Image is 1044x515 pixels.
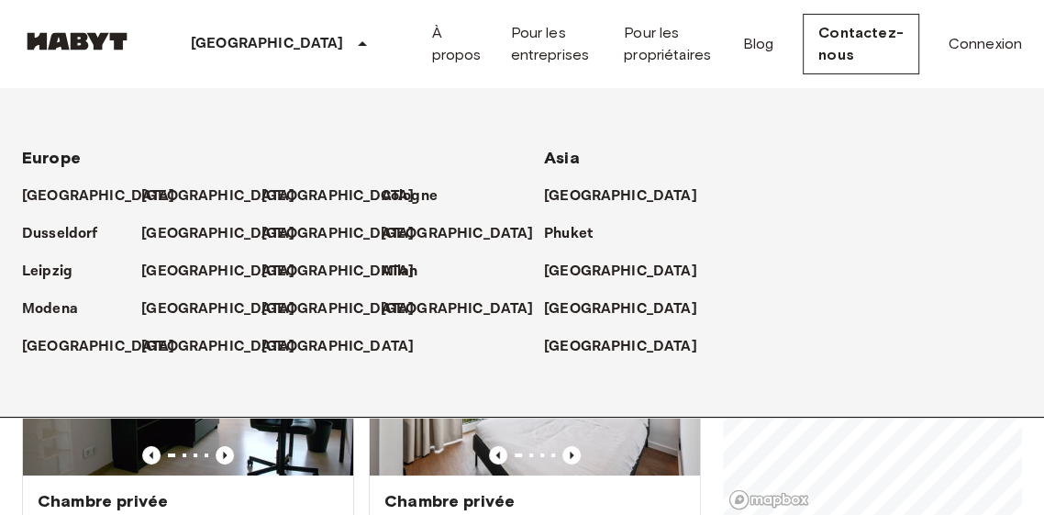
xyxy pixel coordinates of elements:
[141,298,294,320] p: [GEOGRAPHIC_DATA]
[22,148,81,168] span: Europe
[544,336,697,358] p: [GEOGRAPHIC_DATA]
[141,298,313,320] a: [GEOGRAPHIC_DATA]
[432,22,482,66] a: À propos
[544,148,580,168] span: Asia
[381,298,552,320] a: [GEOGRAPHIC_DATA]
[949,33,1022,55] a: Connexion
[22,336,175,358] p: [GEOGRAPHIC_DATA]
[381,185,438,207] p: Cologne
[261,336,415,358] p: [GEOGRAPHIC_DATA]
[141,185,313,207] a: [GEOGRAPHIC_DATA]
[544,298,716,320] a: [GEOGRAPHIC_DATA]
[728,489,809,510] a: Mapbox logo
[261,298,433,320] a: [GEOGRAPHIC_DATA]
[544,223,611,245] a: Phuket
[381,223,534,245] p: [GEOGRAPHIC_DATA]
[22,223,98,245] p: Dusseldorf
[216,446,234,465] button: Previous image
[141,261,294,283] p: [GEOGRAPHIC_DATA]
[261,261,433,283] a: [GEOGRAPHIC_DATA]
[261,223,433,245] a: [GEOGRAPHIC_DATA]
[384,490,515,512] span: Chambre privée
[141,336,313,358] a: [GEOGRAPHIC_DATA]
[141,185,294,207] p: [GEOGRAPHIC_DATA]
[261,336,433,358] a: [GEOGRAPHIC_DATA]
[544,185,716,207] a: [GEOGRAPHIC_DATA]
[489,446,507,465] button: Previous image
[381,185,456,207] a: Cologne
[22,261,72,283] p: Leipzig
[142,446,161,465] button: Previous image
[381,261,437,283] a: Milan
[38,490,168,512] span: Chambre privée
[544,298,697,320] p: [GEOGRAPHIC_DATA]
[141,261,313,283] a: [GEOGRAPHIC_DATA]
[562,446,581,465] button: Previous image
[141,223,313,245] a: [GEOGRAPHIC_DATA]
[381,223,552,245] a: [GEOGRAPHIC_DATA]
[22,223,117,245] a: Dusseldorf
[141,223,294,245] p: [GEOGRAPHIC_DATA]
[261,261,415,283] p: [GEOGRAPHIC_DATA]
[22,336,194,358] a: [GEOGRAPHIC_DATA]
[22,32,132,50] img: Habyt
[510,22,594,66] a: Pour les entreprises
[544,185,697,207] p: [GEOGRAPHIC_DATA]
[22,298,78,320] p: Modena
[261,298,415,320] p: [GEOGRAPHIC_DATA]
[261,185,433,207] a: [GEOGRAPHIC_DATA]
[803,14,919,74] a: Contactez-nous
[544,261,697,283] p: [GEOGRAPHIC_DATA]
[743,33,774,55] a: Blog
[22,185,194,207] a: [GEOGRAPHIC_DATA]
[261,185,415,207] p: [GEOGRAPHIC_DATA]
[544,223,593,245] p: Phuket
[544,336,716,358] a: [GEOGRAPHIC_DATA]
[22,298,96,320] a: Modena
[22,185,175,207] p: [GEOGRAPHIC_DATA]
[624,22,713,66] a: Pour les propriétaires
[381,298,534,320] p: [GEOGRAPHIC_DATA]
[191,33,344,55] p: [GEOGRAPHIC_DATA]
[261,223,415,245] p: [GEOGRAPHIC_DATA]
[381,261,418,283] p: Milan
[141,336,294,358] p: [GEOGRAPHIC_DATA]
[544,261,716,283] a: [GEOGRAPHIC_DATA]
[22,261,91,283] a: Leipzig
